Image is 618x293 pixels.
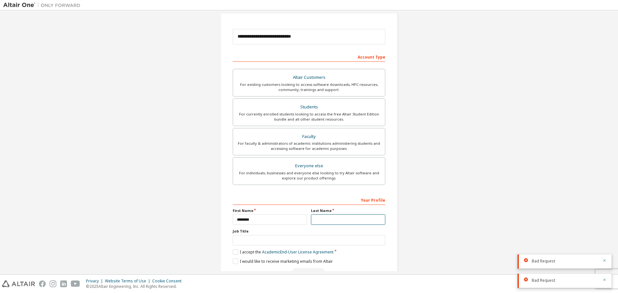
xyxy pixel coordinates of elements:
[3,2,84,8] img: Altair One
[233,195,385,205] div: Your Profile
[237,112,381,122] div: For currently enrolled students looking to access the free Altair Student Edition bundle and all ...
[233,268,385,278] div: Read and acccept EULA to continue
[532,259,555,264] span: Bad Request
[237,161,381,170] div: Everyone else
[262,249,333,255] a: Academic End-User License Agreement
[311,208,385,213] label: Last Name
[233,229,385,234] label: Job Title
[237,82,381,92] div: For existing customers looking to access software downloads, HPC resources, community, trainings ...
[237,73,381,82] div: Altair Customers
[86,284,185,289] p: © 2025 Altair Engineering, Inc. All Rights Reserved.
[233,259,333,264] label: I would like to receive marketing emails from Altair
[237,141,381,151] div: For faculty & administrators of academic institutions administering students and accessing softwa...
[233,249,333,255] label: I accept the
[105,279,152,284] div: Website Terms of Use
[532,278,555,283] span: Bad Request
[237,132,381,141] div: Faculty
[233,208,307,213] label: First Name
[237,103,381,112] div: Students
[86,279,105,284] div: Privacy
[50,280,56,287] img: instagram.svg
[233,51,385,62] div: Account Type
[152,279,185,284] div: Cookie Consent
[237,170,381,181] div: For individuals, businesses and everyone else looking to try Altair software and explore our prod...
[2,280,35,287] img: altair_logo.svg
[71,280,80,287] img: youtube.svg
[60,280,67,287] img: linkedin.svg
[39,280,46,287] img: facebook.svg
